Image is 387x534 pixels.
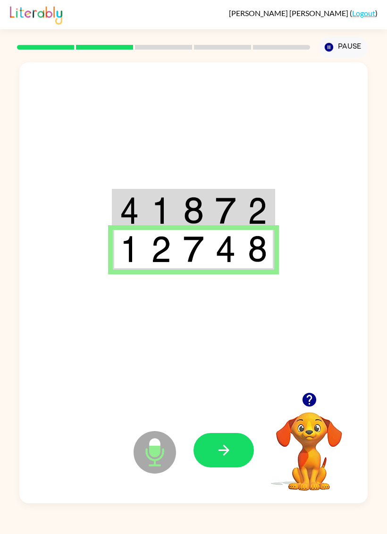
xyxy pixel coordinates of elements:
div: ( ) [229,8,378,17]
img: Literably [10,4,62,25]
img: 2 [151,236,172,263]
span: [PERSON_NAME] [PERSON_NAME] [229,8,350,17]
img: 8 [183,197,204,224]
img: 1 [151,197,172,224]
img: 4 [120,197,140,224]
a: Logout [352,8,375,17]
button: Pause [319,36,368,58]
img: 4 [215,236,236,263]
img: 1 [120,236,140,263]
video: Your browser must support playing .mp4 files to use Literably. Please try using another browser. [262,398,356,492]
img: 7 [183,236,204,263]
img: 8 [248,236,268,263]
img: 7 [215,197,236,224]
img: 2 [248,197,268,224]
